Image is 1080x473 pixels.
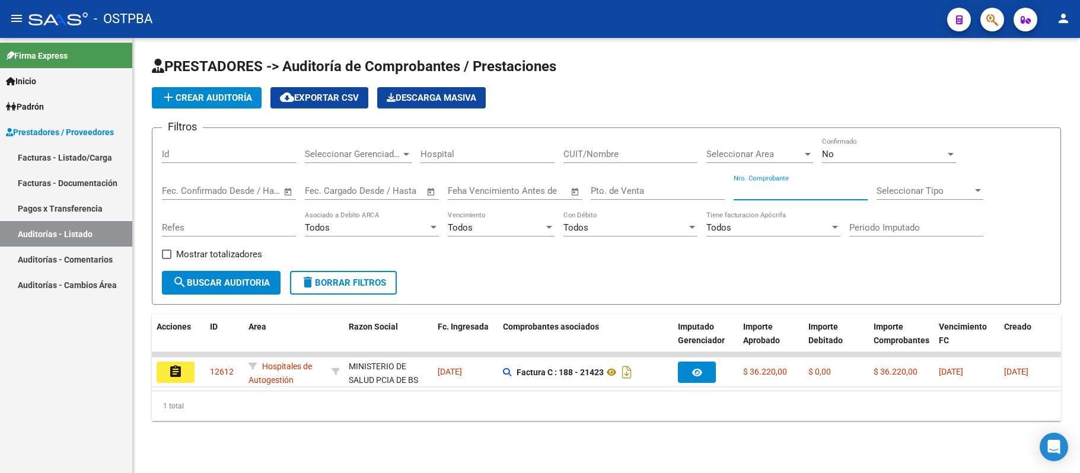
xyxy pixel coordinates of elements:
datatable-header-cell: Importe Debitado [804,314,869,366]
span: $ 36.220,00 [743,367,787,376]
div: MINISTERIO DE SALUD PCIA DE BS AS [349,360,428,400]
strong: Factura C : 188 - 21423 [517,367,604,377]
div: Open Intercom Messenger [1040,433,1068,461]
datatable-header-cell: Area [244,314,327,366]
span: Inicio [6,75,36,88]
mat-icon: menu [9,11,24,25]
button: Open calendar [282,185,295,199]
span: Imputado Gerenciador [678,322,725,345]
span: - OSTPBA [94,6,152,32]
span: Descarga Masiva [387,92,476,103]
datatable-header-cell: Razon Social [344,314,433,366]
span: Importe Aprobado [743,322,780,345]
mat-icon: delete [301,275,315,289]
datatable-header-cell: Vencimiento FC [934,314,999,366]
span: Seleccionar Area [706,149,802,159]
datatable-header-cell: Imputado Gerenciador [673,314,738,366]
span: Buscar Auditoria [173,277,270,288]
button: Open calendar [425,185,438,199]
span: $ 0,00 [808,367,831,376]
span: Seleccionar Tipo [877,186,973,196]
span: Fc. Ingresada [438,322,489,331]
app-download-masive: Descarga masiva de comprobantes (adjuntos) [377,87,486,108]
h3: Filtros [162,119,203,135]
input: Fecha fin [364,186,421,196]
button: Borrar Filtros [290,271,397,295]
span: Comprobantes asociados [503,322,599,331]
span: 12612 [210,367,234,376]
button: Buscar Auditoria [162,271,281,295]
span: Borrar Filtros [301,277,386,288]
mat-icon: cloud_download [280,90,294,104]
mat-icon: search [173,275,187,289]
span: Razon Social [349,322,398,331]
button: Open calendar [569,185,582,199]
span: Seleccionar Gerenciador [305,149,401,159]
button: Descarga Masiva [377,87,486,108]
input: Fecha fin [221,186,278,196]
datatable-header-cell: Acciones [152,314,205,366]
span: No [822,149,834,159]
span: Todos [448,222,473,233]
button: Crear Auditoría [152,87,262,108]
input: Fecha inicio [162,186,210,196]
datatable-header-cell: Importe Aprobado [738,314,804,366]
span: Firma Express [6,49,68,62]
span: Todos [706,222,731,233]
span: Exportar CSV [280,92,359,103]
mat-icon: assignment [168,365,183,379]
span: Padrón [6,100,44,113]
span: Vencimiento FC [939,322,987,345]
datatable-header-cell: Fc. Ingresada [433,314,498,366]
span: Importe Debitado [808,322,843,345]
span: Prestadores / Proveedores [6,126,114,139]
datatable-header-cell: Comprobantes asociados [498,314,673,366]
span: ID [210,322,218,331]
span: Mostrar totalizadores [176,247,262,261]
datatable-header-cell: Importe Comprobantes [869,314,934,366]
i: Descargar documento [619,363,635,382]
span: $ 36.220,00 [874,367,917,376]
mat-icon: person [1056,11,1071,25]
datatable-header-cell: ID [205,314,244,366]
div: 1 total [152,391,1061,421]
span: Hospitales de Autogestión [249,362,312,385]
span: Creado [1004,322,1031,331]
span: Todos [563,222,588,233]
span: [DATE] [438,367,462,376]
mat-icon: add [161,90,176,104]
span: Area [249,322,266,331]
span: [DATE] [1004,367,1028,376]
span: Todos [305,222,330,233]
span: PRESTADORES -> Auditoría de Comprobantes / Prestaciones [152,58,556,75]
span: [DATE] [939,367,963,376]
span: Crear Auditoría [161,92,252,103]
button: Exportar CSV [270,87,368,108]
datatable-header-cell: Creado [999,314,1065,366]
div: - 30626983398 [349,360,428,385]
span: Importe Comprobantes [874,322,929,345]
span: Acciones [157,322,191,331]
input: Fecha inicio [305,186,353,196]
